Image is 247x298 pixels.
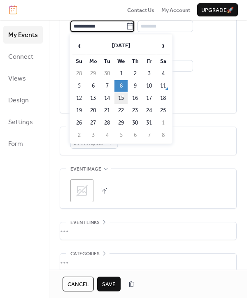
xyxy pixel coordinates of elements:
[114,80,128,92] td: 8
[8,51,33,63] span: Connect
[156,55,170,67] th: Sa
[86,105,100,116] td: 20
[128,55,142,67] th: Th
[86,80,100,92] td: 6
[156,68,170,79] td: 4
[3,135,43,152] a: Form
[3,26,43,44] a: My Events
[100,117,114,129] td: 28
[114,105,128,116] td: 22
[156,117,170,129] td: 1
[102,280,116,289] span: Save
[72,92,86,104] td: 12
[156,105,170,116] td: 25
[197,3,238,16] button: Upgrade🚀
[142,80,156,92] td: 10
[8,94,29,107] span: Design
[128,129,142,141] td: 6
[86,129,100,141] td: 3
[70,219,100,227] span: Event links
[142,129,156,141] td: 7
[72,68,86,79] td: 28
[127,6,154,14] a: Contact Us
[128,105,142,116] td: 23
[8,29,38,42] span: My Events
[100,80,114,92] td: 7
[86,55,100,67] th: Mo
[156,92,170,104] td: 18
[156,80,170,92] td: 11
[114,55,128,67] th: We
[72,55,86,67] th: Su
[128,80,142,92] td: 9
[86,92,100,104] td: 13
[68,280,89,289] span: Cancel
[86,37,156,55] th: [DATE]
[3,91,43,109] a: Design
[137,12,148,21] span: Time
[9,5,17,14] img: logo
[114,117,128,129] td: 29
[100,92,114,104] td: 14
[3,69,43,87] a: Views
[100,55,114,67] th: Tu
[3,48,43,65] a: Connect
[70,179,93,202] div: ;
[157,37,169,54] span: ›
[70,250,100,258] span: Categories
[100,105,114,116] td: 21
[60,254,236,271] div: •••
[142,92,156,104] td: 17
[156,129,170,141] td: 8
[8,72,26,85] span: Views
[8,138,23,150] span: Form
[60,222,236,240] div: •••
[161,6,190,14] a: My Account
[100,129,114,141] td: 4
[128,68,142,79] td: 2
[97,277,121,291] button: Save
[72,129,86,141] td: 2
[3,113,43,131] a: Settings
[86,68,100,79] td: 29
[128,92,142,104] td: 16
[86,117,100,129] td: 27
[72,105,86,116] td: 19
[73,37,85,54] span: ‹
[142,68,156,79] td: 3
[142,105,156,116] td: 24
[128,117,142,129] td: 30
[201,6,234,14] span: Upgrade 🚀
[114,129,128,141] td: 5
[114,92,128,104] td: 15
[8,116,33,129] span: Settings
[63,277,94,291] button: Cancel
[70,165,101,173] span: Event image
[72,117,86,129] td: 26
[72,80,86,92] td: 5
[114,68,128,79] td: 1
[100,68,114,79] td: 30
[142,55,156,67] th: Fr
[142,117,156,129] td: 31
